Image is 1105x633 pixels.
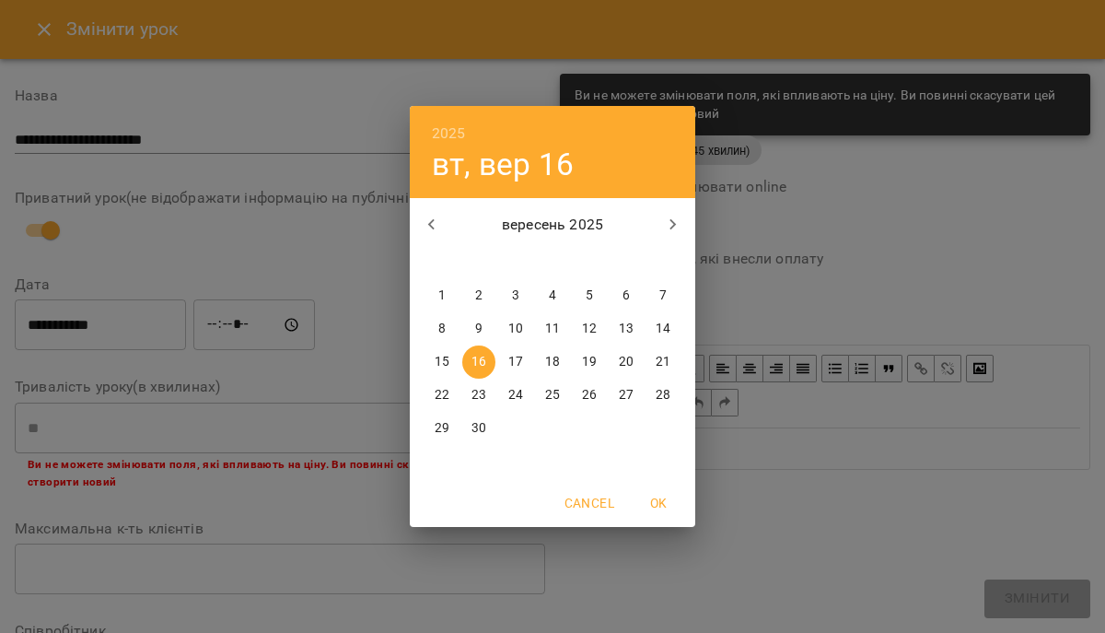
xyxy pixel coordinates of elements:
[471,419,486,438] p: 30
[545,353,560,371] p: 18
[545,320,560,338] p: 11
[435,419,449,438] p: 29
[425,412,459,445] button: 29
[646,252,680,270] span: нд
[629,486,688,520] button: OK
[582,386,597,404] p: 26
[619,353,634,371] p: 20
[622,287,630,305] p: 6
[475,320,483,338] p: 9
[536,279,569,312] button: 4
[425,312,459,346] button: 8
[545,386,560,404] p: 25
[462,346,495,379] button: 16
[573,346,606,379] button: 19
[462,412,495,445] button: 30
[564,492,614,514] span: Cancel
[435,353,449,371] p: 15
[619,320,634,338] p: 13
[573,279,606,312] button: 5
[656,386,670,404] p: 28
[582,320,597,338] p: 12
[619,386,634,404] p: 27
[425,279,459,312] button: 1
[610,379,643,412] button: 27
[462,252,495,270] span: вт
[438,287,446,305] p: 1
[425,346,459,379] button: 15
[536,346,569,379] button: 18
[646,312,680,346] button: 14
[499,252,532,270] span: ср
[536,312,569,346] button: 11
[462,312,495,346] button: 9
[499,346,532,379] button: 17
[454,214,652,236] p: вересень 2025
[646,379,680,412] button: 28
[435,386,449,404] p: 22
[512,287,519,305] p: 3
[425,379,459,412] button: 22
[471,386,486,404] p: 23
[610,252,643,270] span: сб
[557,486,622,520] button: Cancel
[432,121,466,147] button: 2025
[582,353,597,371] p: 19
[610,346,643,379] button: 20
[586,287,593,305] p: 5
[438,320,446,338] p: 8
[508,386,523,404] p: 24
[636,492,680,514] span: OK
[573,252,606,270] span: пт
[646,279,680,312] button: 7
[536,252,569,270] span: чт
[508,320,523,338] p: 10
[508,353,523,371] p: 17
[573,312,606,346] button: 12
[610,279,643,312] button: 6
[462,279,495,312] button: 2
[471,353,486,371] p: 16
[462,379,495,412] button: 23
[659,287,667,305] p: 7
[425,252,459,270] span: пн
[573,379,606,412] button: 26
[610,312,643,346] button: 13
[656,353,670,371] p: 21
[499,279,532,312] button: 3
[499,379,532,412] button: 24
[646,346,680,379] button: 21
[549,287,556,305] p: 4
[432,146,574,183] button: вт, вер 16
[656,320,670,338] p: 14
[499,312,532,346] button: 10
[475,287,483,305] p: 2
[536,379,569,412] button: 25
